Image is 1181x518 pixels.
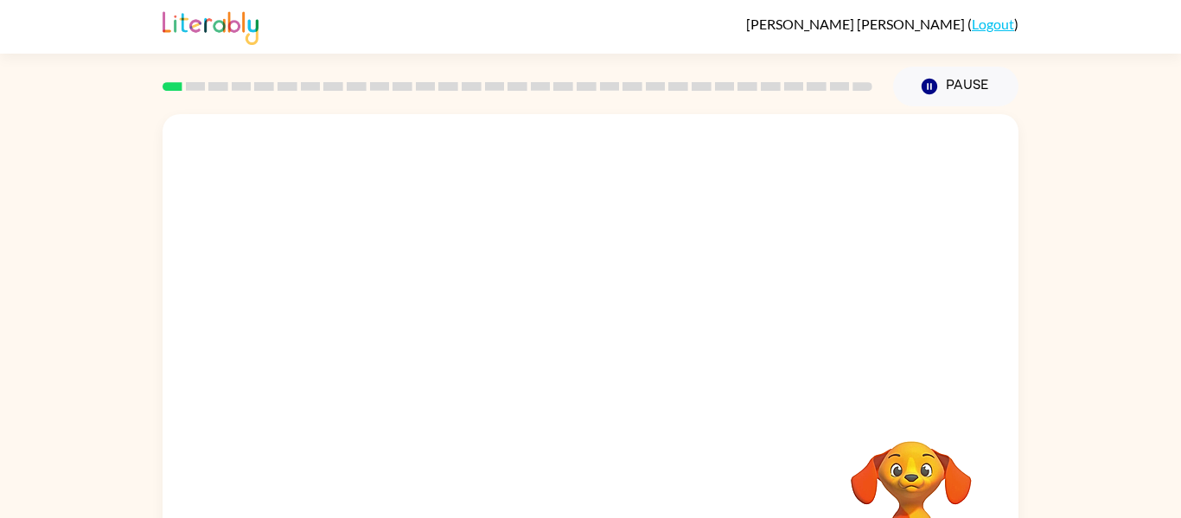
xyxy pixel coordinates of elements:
[746,16,967,32] span: [PERSON_NAME] [PERSON_NAME]
[893,67,1018,106] button: Pause
[163,7,259,45] img: Literably
[972,16,1014,32] a: Logout
[746,16,1018,32] div: ( )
